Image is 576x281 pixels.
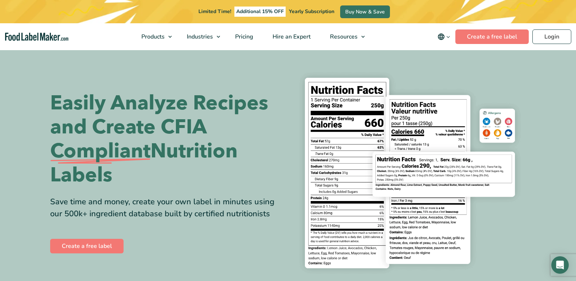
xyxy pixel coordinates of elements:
span: Hire an Expert [270,33,311,41]
a: Create a free label [455,29,529,44]
span: Pricing [233,33,254,41]
span: Compliant [50,139,150,163]
span: Industries [185,33,214,41]
div: Open Intercom Messenger [551,256,569,274]
span: Limited Time! [198,8,231,15]
a: Login [532,29,571,44]
a: Products [132,23,176,50]
a: Hire an Expert [263,23,319,50]
span: Yearly Subscription [289,8,334,15]
a: Buy Now & Save [340,5,390,18]
span: Products [139,33,165,41]
a: Create a free label [50,239,124,253]
h1: Easily Analyze Recipes and Create CFIA Nutrition Labels [50,91,283,187]
a: Resources [321,23,368,50]
span: Resources [328,33,358,41]
a: Pricing [226,23,261,50]
span: Additional 15% OFF [234,7,286,17]
div: Save time and money, create your own label in minutes using our 500k+ ingredient database built b... [50,196,283,220]
a: Industries [177,23,224,50]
